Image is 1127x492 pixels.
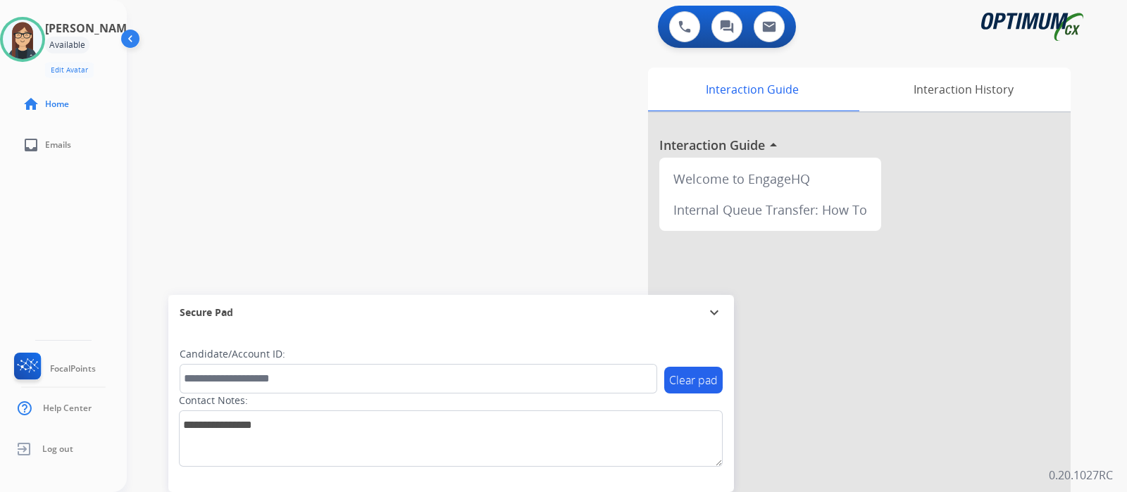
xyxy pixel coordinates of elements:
[42,443,73,455] span: Log out
[3,20,42,59] img: avatar
[1049,467,1113,484] p: 0.20.1027RC
[180,347,285,361] label: Candidate/Account ID:
[664,367,723,393] button: Clear pad
[45,99,69,110] span: Home
[43,403,92,414] span: Help Center
[648,68,856,111] div: Interaction Guide
[50,363,96,374] span: FocalPoints
[856,68,1071,111] div: Interaction History
[179,393,248,408] label: Contact Notes:
[45,139,71,151] span: Emails
[45,62,94,78] button: Edit Avatar
[23,96,39,113] mat-icon: home
[45,20,137,37] h3: [PERSON_NAME]
[45,37,89,53] div: Available
[706,304,723,321] mat-icon: expand_more
[665,163,876,194] div: Welcome to EngageHQ
[11,353,96,385] a: FocalPoints
[665,194,876,225] div: Internal Queue Transfer: How To
[23,137,39,153] mat-icon: inbox
[180,305,233,320] span: Secure Pad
